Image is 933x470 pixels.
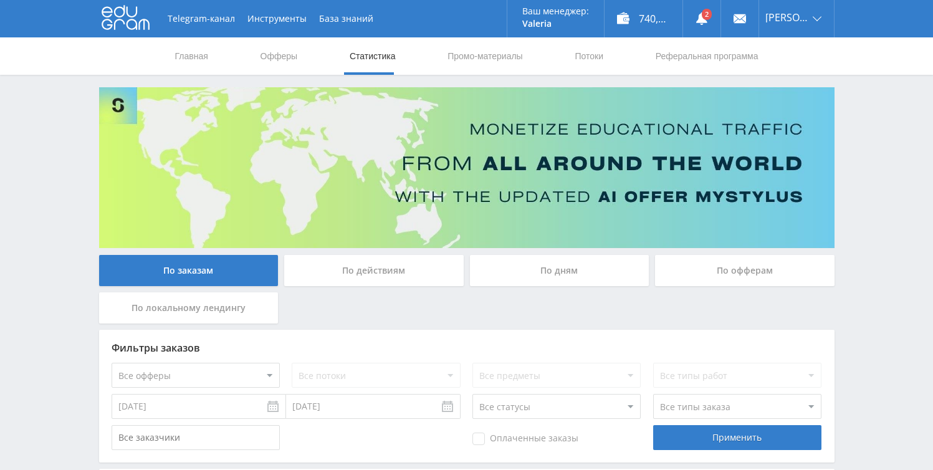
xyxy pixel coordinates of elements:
[284,255,464,286] div: По действиям
[112,342,822,353] div: Фильтры заказов
[472,433,578,445] span: Оплаченные заказы
[470,255,649,286] div: По дням
[99,255,279,286] div: По заказам
[653,425,821,450] div: Применить
[522,19,589,29] p: Valeria
[573,37,605,75] a: Потоки
[112,425,280,450] input: Все заказчики
[655,255,835,286] div: По офферам
[99,292,279,324] div: По локальному лендингу
[99,87,835,248] img: Banner
[522,6,589,16] p: Ваш менеджер:
[765,12,809,22] span: [PERSON_NAME]
[259,37,299,75] a: Офферы
[654,37,760,75] a: Реферальная программа
[446,37,524,75] a: Промо-материалы
[174,37,209,75] a: Главная
[348,37,397,75] a: Статистика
